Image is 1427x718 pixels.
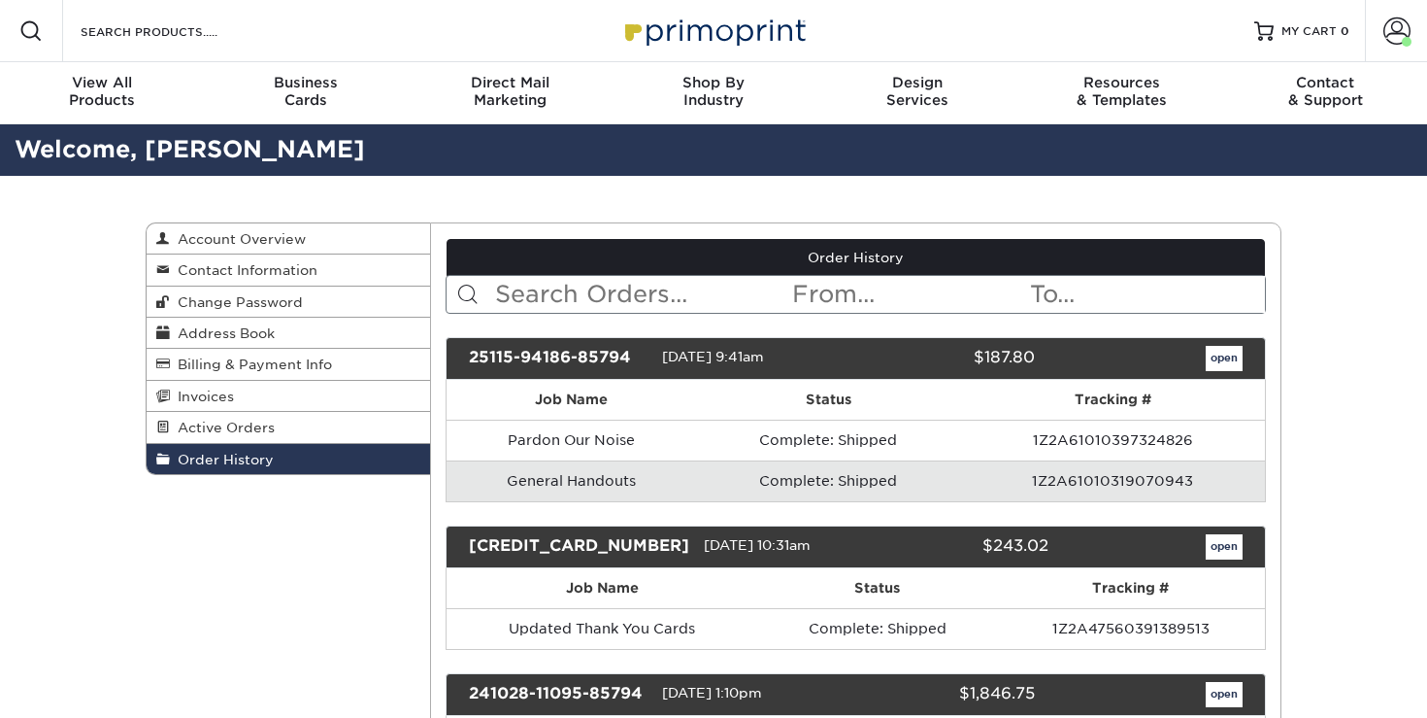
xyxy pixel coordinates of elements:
a: Direct MailMarketing [408,62,612,124]
a: Account Overview [147,223,430,255]
td: 1Z2A61010319070943 [961,461,1265,501]
span: [DATE] 1:10pm [662,685,762,701]
input: Search Orders... [493,276,791,313]
a: DesignServices [815,62,1019,124]
th: Status [696,380,961,420]
span: 0 [1341,24,1349,38]
span: Address Book [170,325,275,341]
input: From... [790,276,1027,313]
div: 25115-94186-85794 [454,346,662,371]
div: $1,846.75 [841,682,1048,707]
span: [DATE] 10:31am [704,537,811,553]
img: Primoprint [616,10,811,51]
div: Industry [612,74,815,109]
span: Contact Information [170,262,317,278]
span: [DATE] 9:41am [662,349,764,364]
a: Order History [147,444,430,474]
a: open [1206,346,1243,371]
a: Contact& Support [1223,62,1427,124]
div: $243.02 [869,534,1063,560]
span: Shop By [612,74,815,91]
th: Tracking # [997,568,1265,608]
span: MY CART [1281,23,1337,40]
input: SEARCH PRODUCTS..... [79,19,268,43]
span: Business [204,74,408,91]
span: Active Orders [170,420,275,435]
span: Invoices [170,389,234,404]
a: Change Password [147,287,430,318]
td: Complete: Shipped [758,608,997,649]
a: Resources& Templates [1019,62,1223,124]
div: 241028-11095-85794 [454,682,662,707]
div: [CREDIT_CARD_NUMBER] [454,534,704,560]
a: Shop ByIndustry [612,62,815,124]
span: Account Overview [170,231,306,247]
a: open [1206,682,1243,707]
a: Order History [447,239,1266,276]
div: & Support [1223,74,1427,109]
span: Contact [1223,74,1427,91]
span: Direct Mail [408,74,612,91]
div: Services [815,74,1019,109]
div: & Templates [1019,74,1223,109]
span: Resources [1019,74,1223,91]
td: Complete: Shipped [696,461,961,501]
th: Status [758,568,997,608]
a: Address Book [147,318,430,349]
span: Change Password [170,294,303,310]
input: To... [1028,276,1265,313]
a: open [1206,534,1243,560]
td: 1Z2A47560391389513 [997,608,1265,649]
td: Pardon Our Noise [447,420,697,461]
a: BusinessCards [204,62,408,124]
a: Active Orders [147,412,430,443]
td: 1Z2A61010397324826 [961,420,1265,461]
span: Design [815,74,1019,91]
div: Cards [204,74,408,109]
a: Billing & Payment Info [147,349,430,380]
th: Tracking # [961,380,1265,420]
span: Order History [170,452,274,467]
div: $187.80 [841,346,1048,371]
td: Complete: Shipped [696,420,961,461]
span: Billing & Payment Info [170,357,332,372]
div: Marketing [408,74,612,109]
th: Job Name [447,568,759,608]
td: Updated Thank You Cards [447,608,759,649]
a: Contact Information [147,255,430,286]
th: Job Name [447,380,697,420]
td: General Handouts [447,461,697,501]
a: Invoices [147,381,430,412]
